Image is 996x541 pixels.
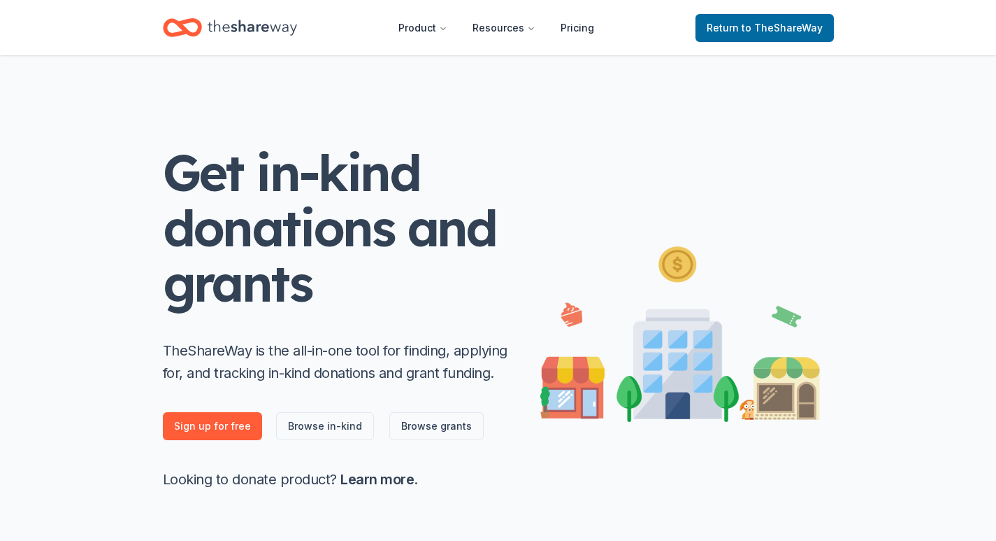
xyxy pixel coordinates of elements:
a: Learn more [340,471,414,488]
p: TheShareWay is the all-in-one tool for finding, applying for, and tracking in-kind donations and ... [163,339,512,384]
button: Product [387,14,459,42]
nav: Main [387,11,605,44]
span: to TheShareWay [742,22,823,34]
a: Sign up for free [163,412,262,440]
a: Browse grants [389,412,484,440]
a: Pricing [549,14,605,42]
a: Browse in-kind [276,412,374,440]
p: Looking to donate product? . [163,468,512,491]
img: Illustration for landing page [540,241,820,422]
a: Returnto TheShareWay [695,14,834,42]
span: Return [707,20,823,36]
button: Resources [461,14,547,42]
h1: Get in-kind donations and grants [163,145,512,311]
a: Home [163,11,297,44]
